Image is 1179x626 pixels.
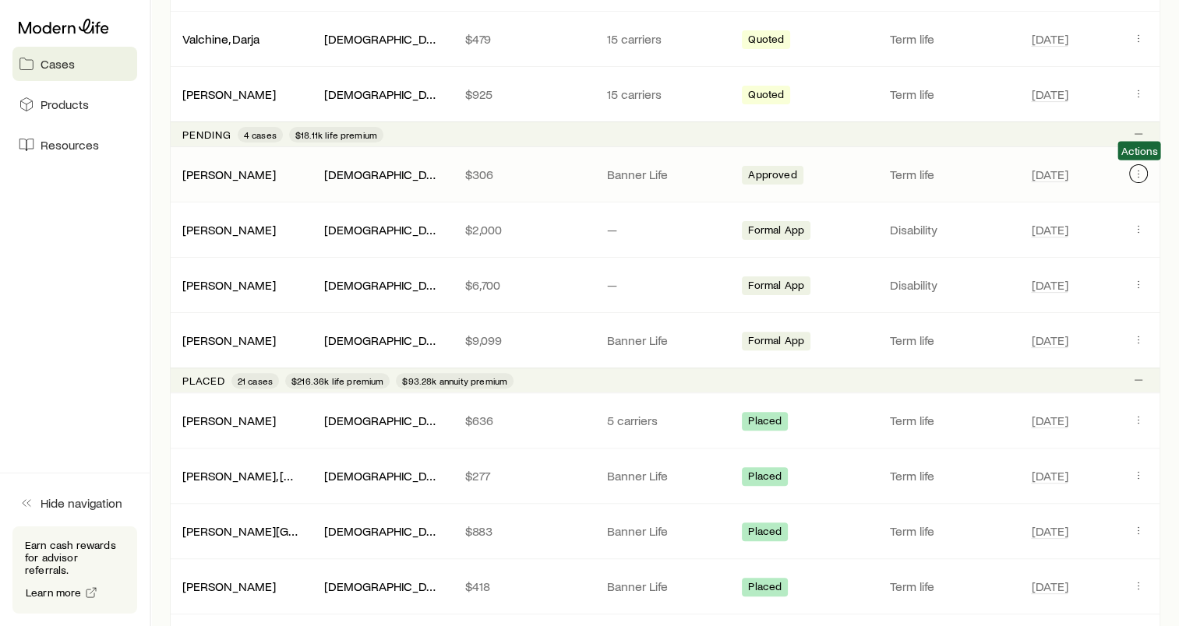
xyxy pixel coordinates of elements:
[890,468,1007,484] p: Term life
[324,332,441,349] div: [DEMOGRAPHIC_DATA][PERSON_NAME]
[182,468,343,483] a: [PERSON_NAME], [US_STATE]
[25,539,125,576] p: Earn cash rewards for advisor referrals.
[324,523,441,540] div: [DEMOGRAPHIC_DATA][PERSON_NAME]
[607,332,724,348] p: Banner Life
[12,486,137,520] button: Hide navigation
[1031,332,1068,348] span: [DATE]
[182,128,231,141] p: Pending
[607,222,724,237] p: —
[465,222,582,237] p: $2,000
[607,167,724,182] p: Banner Life
[182,86,276,103] div: [PERSON_NAME]
[465,86,582,102] p: $925
[182,167,276,181] a: [PERSON_NAME]
[1031,468,1068,484] span: [DATE]
[748,334,804,350] span: Formal App
[182,277,276,294] div: [PERSON_NAME]
[607,579,724,594] p: Banner Life
[465,332,582,348] p: $9,099
[182,523,299,540] div: [PERSON_NAME][GEOGRAPHIC_DATA]
[1031,222,1068,237] span: [DATE]
[607,277,724,293] p: —
[182,413,276,427] a: [PERSON_NAME]
[41,97,89,112] span: Products
[748,88,784,104] span: Quoted
[41,56,75,72] span: Cases
[182,523,393,538] a: [PERSON_NAME][GEOGRAPHIC_DATA]
[1031,413,1068,428] span: [DATE]
[182,222,276,238] div: [PERSON_NAME]
[1031,167,1068,182] span: [DATE]
[182,222,276,237] a: [PERSON_NAME]
[291,375,383,387] span: $216.36k life premium
[182,413,276,429] div: [PERSON_NAME]
[12,87,137,121] a: Products
[748,580,782,596] span: Placed
[890,167,1007,182] p: Term life
[890,277,1007,293] p: Disability
[41,137,99,153] span: Resources
[324,468,441,484] div: [DEMOGRAPHIC_DATA][PERSON_NAME]
[1031,523,1068,539] span: [DATE]
[607,468,724,484] p: Banner Life
[324,86,441,103] div: [DEMOGRAPHIC_DATA][PERSON_NAME]
[324,277,441,294] div: [DEMOGRAPHIC_DATA][PERSON_NAME]
[295,128,377,141] span: $18.11k life premium
[748,414,782,431] span: Placed
[890,86,1007,102] p: Term life
[238,375,273,387] span: 21 cases
[890,413,1007,428] p: Term life
[748,223,804,240] span: Formal App
[324,579,441,595] div: [DEMOGRAPHIC_DATA][PERSON_NAME]
[607,523,724,539] p: Banner Life
[1031,86,1068,102] span: [DATE]
[607,413,724,428] p: 5 carriers
[1031,579,1068,594] span: [DATE]
[324,167,441,183] div: [DEMOGRAPHIC_DATA][PERSON_NAME]
[890,332,1007,348] p: Term life
[890,579,1007,594] p: Term life
[748,525,782,541] span: Placed
[324,413,441,429] div: [DEMOGRAPHIC_DATA][PERSON_NAME]
[402,375,507,387] span: $93.28k annuity premium
[465,413,582,428] p: $636
[182,468,299,484] div: [PERSON_NAME], [US_STATE]
[182,167,276,183] div: [PERSON_NAME]
[1031,277,1068,293] span: [DATE]
[748,469,782,486] span: Placed
[324,222,441,238] div: [DEMOGRAPHIC_DATA][PERSON_NAME]
[182,332,276,347] a: [PERSON_NAME]
[748,33,784,49] span: Quoted
[244,128,277,141] span: 4 cases
[465,579,582,594] p: $418
[12,526,137,614] div: Earn cash rewards for advisor referrals.Learn more
[465,167,582,182] p: $306
[324,31,441,47] div: [DEMOGRAPHIC_DATA][PERSON_NAME]
[182,375,225,387] p: Placed
[41,495,122,511] span: Hide navigation
[12,47,137,81] a: Cases
[182,31,259,47] div: Valchine, Darja
[1031,31,1068,47] span: [DATE]
[12,128,137,162] a: Resources
[890,222,1007,237] p: Disability
[182,332,276,349] div: [PERSON_NAME]
[465,31,582,47] p: $479
[182,579,276,595] div: [PERSON_NAME]
[182,579,276,593] a: [PERSON_NAME]
[465,523,582,539] p: $883
[182,86,276,101] a: [PERSON_NAME]
[465,468,582,484] p: $277
[182,277,276,292] a: [PERSON_NAME]
[607,86,724,102] p: 15 carriers
[1121,145,1157,157] span: Actions
[182,31,259,46] a: Valchine, Darja
[748,168,796,185] span: Approved
[748,279,804,295] span: Formal App
[607,31,724,47] p: 15 carriers
[890,31,1007,47] p: Term life
[465,277,582,293] p: $6,700
[890,523,1007,539] p: Term life
[26,587,82,598] span: Learn more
